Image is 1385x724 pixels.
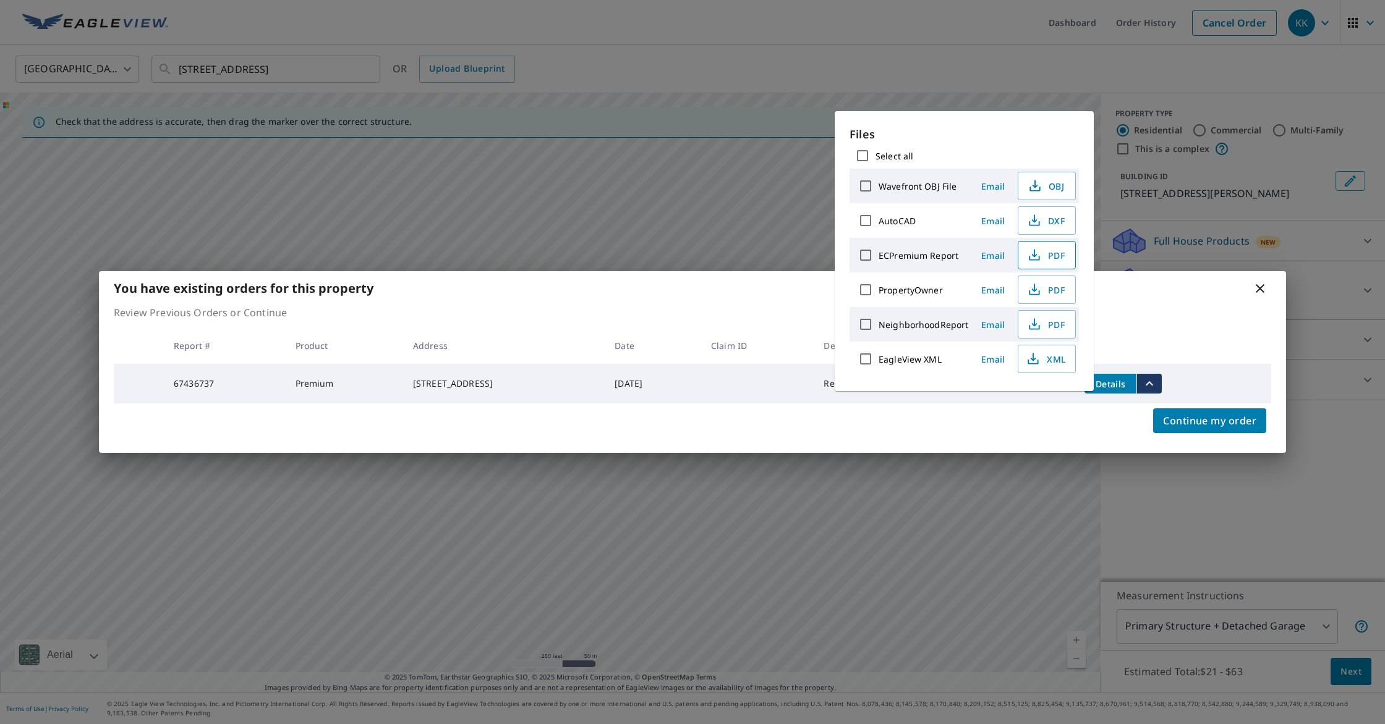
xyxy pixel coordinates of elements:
[978,250,1008,261] span: Email
[1026,179,1065,193] span: OBJ
[879,284,943,296] label: PropertyOwner
[978,180,1008,192] span: Email
[1026,248,1065,263] span: PDF
[879,250,958,261] label: ECPremium Report
[973,280,1013,300] button: Email
[1163,412,1256,429] span: Continue my order
[1092,378,1129,390] span: Details
[1018,276,1076,304] button: PDF
[605,327,701,364] th: Date
[814,327,923,364] th: Delivery
[978,284,1008,296] span: Email
[973,211,1013,230] button: Email
[973,246,1013,265] button: Email
[1018,206,1076,235] button: DXF
[1026,351,1065,366] span: XML
[1085,374,1136,394] button: detailsBtn-67436737
[973,350,1013,369] button: Email
[879,215,916,227] label: AutoCAD
[1153,408,1266,433] button: Continue my order
[413,377,595,390] div: [STREET_ADDRESS]
[978,319,1008,330] span: Email
[114,305,1271,320] p: Review Previous Orders or Continue
[164,364,286,403] td: 67436737
[1018,172,1076,200] button: OBJ
[1136,374,1162,394] button: filesDropdownBtn-67436737
[879,319,968,330] label: NeighborhoodReport
[1018,241,1076,269] button: PDF
[973,315,1013,334] button: Email
[1026,213,1065,228] span: DXF
[1018,345,1076,373] button: XML
[978,353,1008,365] span: Email
[978,215,1008,227] span: Email
[114,280,373,297] b: You have existing orders for this property
[701,327,814,364] th: Claim ID
[286,364,403,403] td: Premium
[1026,282,1065,297] span: PDF
[850,126,1079,143] p: Files
[164,327,286,364] th: Report #
[286,327,403,364] th: Product
[605,364,701,403] td: [DATE]
[879,353,942,365] label: EagleView XML
[1018,310,1076,339] button: PDF
[973,177,1013,196] button: Email
[879,180,957,192] label: Wavefront OBJ File
[876,150,913,162] label: Select all
[1026,317,1065,332] span: PDF
[814,364,923,403] td: Regular
[403,327,605,364] th: Address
